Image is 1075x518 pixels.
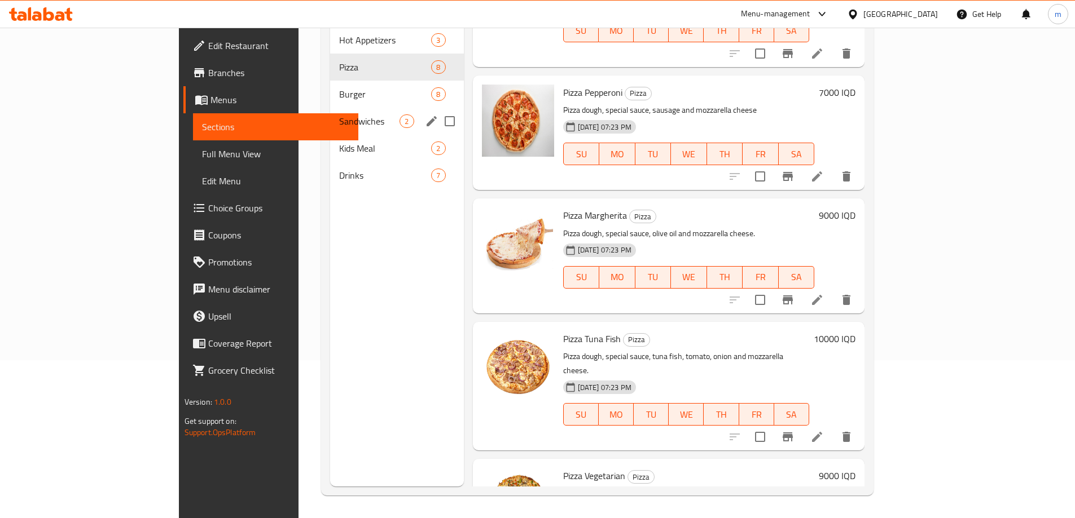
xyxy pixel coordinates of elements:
[635,143,672,165] button: TU
[863,8,938,20] div: [GEOGRAPHIC_DATA]
[185,395,212,409] span: Version:
[628,470,655,484] div: Pizza
[432,35,445,46] span: 3
[810,47,824,60] a: Edit menu item
[330,108,464,135] div: Sandwiches2edit
[432,62,445,73] span: 8
[183,194,358,222] a: Choice Groups
[183,86,358,113] a: Menus
[708,23,734,39] span: TH
[604,269,631,285] span: MO
[563,467,625,484] span: Pizza Vegetarian
[774,163,801,190] button: Branch-specific-item
[185,425,256,440] a: Support.OpsPlatform
[675,146,703,162] span: WE
[431,169,445,182] div: items
[208,66,349,79] span: Branches
[339,169,432,182] span: Drinks
[704,403,739,426] button: TH
[432,89,445,100] span: 8
[339,114,400,128] span: Sandwiches
[339,33,432,47] span: Hot Appetizers
[563,207,627,224] span: Pizza Margherita
[563,84,622,101] span: Pizza Pepperoni
[183,249,358,276] a: Promotions
[833,163,860,190] button: delete
[704,20,739,42] button: TH
[568,23,594,39] span: SU
[707,266,743,289] button: TH
[603,23,629,39] span: MO
[640,146,667,162] span: TU
[819,468,855,484] h6: 9000 IQD
[568,406,594,423] span: SU
[339,87,432,101] div: Burger
[330,22,464,193] nav: Menu sections
[783,146,810,162] span: SA
[339,141,432,155] span: Kids Meal
[630,210,656,223] span: Pizza
[183,32,358,59] a: Edit Restaurant
[634,403,669,426] button: TU
[1055,8,1061,20] span: m
[330,54,464,81] div: Pizza8
[748,42,772,65] span: Select to update
[432,143,445,154] span: 2
[482,331,554,403] img: Pizza Tuna Fish
[712,269,739,285] span: TH
[604,146,631,162] span: MO
[563,349,809,378] p: Pizza dough, special sauce, tuna fish, tomato, onion and mozzarella cheese.
[339,60,432,74] span: Pizza
[814,331,855,347] h6: 10000 IQD
[783,269,810,285] span: SA
[563,403,599,426] button: SU
[573,122,636,132] span: [DATE] 07:23 PM
[739,20,774,42] button: FR
[563,20,599,42] button: SU
[183,59,358,86] a: Branches
[625,87,652,100] div: Pizza
[673,23,699,39] span: WE
[599,403,634,426] button: MO
[210,93,349,107] span: Menus
[193,140,358,167] a: Full Menu View
[208,201,349,215] span: Choice Groups
[634,20,669,42] button: TU
[748,288,772,312] span: Select to update
[330,162,464,189] div: Drinks7
[208,39,349,52] span: Edit Restaurant
[779,406,805,423] span: SA
[563,330,621,347] span: Pizza Tuna Fish
[673,406,699,423] span: WE
[563,103,814,117] p: Pizza dough, special sauce, sausage and mozzarella cheese
[744,406,770,423] span: FR
[202,174,349,188] span: Edit Menu
[779,23,805,39] span: SA
[568,146,595,162] span: SU
[568,269,595,285] span: SU
[671,143,707,165] button: WE
[599,20,634,42] button: MO
[431,141,445,155] div: items
[774,423,801,450] button: Branch-specific-item
[185,414,236,428] span: Get support on:
[810,293,824,307] a: Edit menu item
[482,207,554,280] img: Pizza Margherita
[628,471,654,484] span: Pizza
[431,60,445,74] div: items
[431,33,445,47] div: items
[423,113,440,130] button: edit
[193,113,358,140] a: Sections
[774,286,801,313] button: Branch-specific-item
[638,23,664,39] span: TU
[675,269,703,285] span: WE
[183,276,358,303] a: Menu disclaimer
[779,143,815,165] button: SA
[629,210,656,223] div: Pizza
[707,143,743,165] button: TH
[747,146,774,162] span: FR
[774,20,809,42] button: SA
[603,406,629,423] span: MO
[214,395,231,409] span: 1.0.0
[624,333,650,346] span: Pizza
